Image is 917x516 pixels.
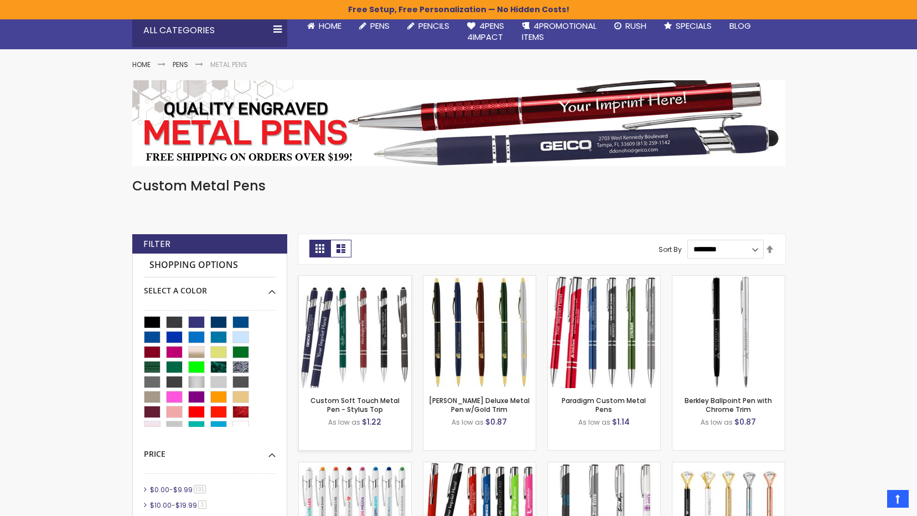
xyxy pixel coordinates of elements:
a: Personalized Diamond-III Crystal Clear Brass Pen [672,462,785,471]
span: Home [319,20,341,32]
a: Pencils [398,14,458,38]
span: 3 [198,500,206,509]
strong: Metal Pens [210,60,247,69]
a: Pens [173,60,188,69]
div: Price [144,441,276,460]
span: 4PROMOTIONAL ITEMS [522,20,597,43]
span: $0.87 [485,416,507,427]
img: Cooper Deluxe Metal Pen w/Gold Trim [423,276,536,388]
span: Blog [729,20,751,32]
img: Custom Soft Touch Metal Pen - Stylus Top [299,276,411,388]
a: Paradigm Custom Metal Pens [562,396,646,414]
img: Berkley Ballpoint Pen with Chrome Trim [672,276,785,388]
img: Metal Pens [132,80,785,166]
span: As low as [328,417,360,427]
a: Paramount Custom Metal Stylus® Pens -Special Offer [423,462,536,471]
a: 4PROMOTIONALITEMS [513,14,605,50]
span: $1.14 [612,416,630,427]
span: $1.22 [362,416,381,427]
a: Custom Soft Touch Metal Pen - Stylus Top [310,396,400,414]
a: Specials [655,14,721,38]
a: Cooper Deluxe Metal Pen w/Gold Trim [423,275,536,285]
span: As low as [452,417,484,427]
div: All Categories [132,14,287,47]
span: Pens [370,20,390,32]
span: 4Pens 4impact [467,20,504,43]
a: Paradigm Custom Metal Pens - Screen Printed [548,462,660,471]
span: $0.00 [150,485,169,494]
a: Blog [721,14,760,38]
span: As low as [701,417,733,427]
a: Ellipse Softy White Barrel Metal Pen with Stylus - ColorJet [299,462,411,471]
a: Pens [350,14,398,38]
a: Paradigm Plus Custom Metal Pens [548,275,660,285]
img: Paradigm Plus Custom Metal Pens [548,276,660,388]
a: $10.00-$19.993 [147,500,210,510]
span: $10.00 [150,500,172,510]
a: 4Pens4impact [458,14,513,50]
span: Specials [676,20,712,32]
span: $0.87 [734,416,756,427]
div: Select A Color [144,277,276,296]
h1: Custom Metal Pens [132,177,785,195]
span: 191 [194,485,206,493]
span: Pencils [418,20,449,32]
a: Berkley Ballpoint Pen with Chrome Trim [672,275,785,285]
strong: Shopping Options [144,254,276,277]
span: Rush [625,20,646,32]
a: $0.00-$9.99191 [147,485,210,494]
a: Berkley Ballpoint Pen with Chrome Trim [685,396,772,414]
span: $9.99 [173,485,193,494]
span: As low as [578,417,610,427]
strong: Filter [143,238,170,250]
span: $19.99 [175,500,197,510]
strong: Grid [309,240,330,257]
a: Home [132,60,151,69]
label: Sort By [659,244,682,254]
a: Rush [605,14,655,38]
a: Top [887,490,909,508]
a: Home [298,14,350,38]
a: [PERSON_NAME] Deluxe Metal Pen w/Gold Trim [429,396,530,414]
a: Custom Soft Touch Metal Pen - Stylus Top [299,275,411,285]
